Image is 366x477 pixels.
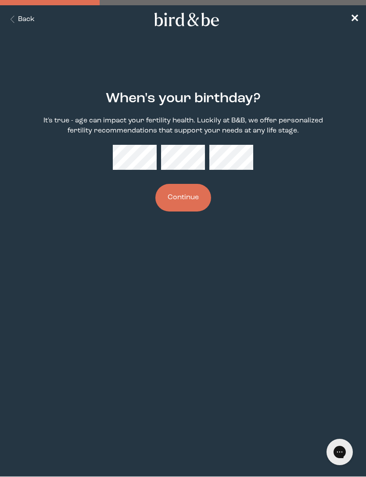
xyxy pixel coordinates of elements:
[7,14,35,25] button: Back Button
[106,89,261,109] h2: When's your birthday?
[350,12,359,27] a: ✕
[42,116,324,136] p: It's true - age can impact your fertility health. Luckily at B&B, we offer personalized fertility...
[350,14,359,25] span: ✕
[322,436,357,468] iframe: Gorgias live chat messenger
[155,184,211,212] button: Continue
